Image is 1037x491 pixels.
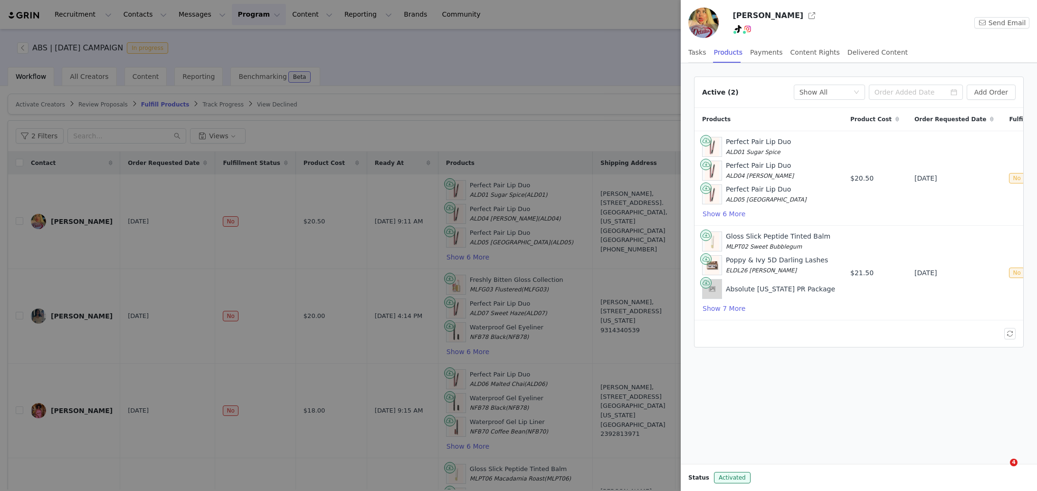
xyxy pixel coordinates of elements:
[726,255,828,275] div: Poppy & Ivy 5D Darling Lashes
[914,173,937,183] span: [DATE]
[799,85,828,99] div: Show All
[705,161,719,180] img: ald04_baf3a8b7-003d-4113-bb56-5c1f18090ff1.jpg
[726,184,806,204] div: Perfect Pair Lip Duo
[705,185,719,204] img: ald04_baf3a8b7-003d-4113-bb56-5c1f18090ff1.jpg
[688,8,719,38] img: ff2b2556-27a2-4a86-8870-57ec2d452517.jpg
[726,137,791,157] div: Perfect Pair Lip Duo
[714,42,742,63] div: Products
[714,472,751,483] span: Activated
[967,85,1016,100] button: Add Order
[703,279,722,298] img: placeholder-square.jpeg
[847,42,908,63] div: Delivered Content
[726,284,835,294] div: Absolute [US_STATE] PR Package
[744,25,752,33] img: instagram.svg
[974,17,1029,29] button: Send Email
[726,231,830,251] div: Gloss Slick Peptide Tinted Balm
[702,303,746,314] button: Show 7 More
[726,161,794,181] div: Perfect Pair Lip Duo
[990,459,1013,481] iframe: Intercom live chat
[726,173,794,179] span: ALD04 [PERSON_NAME]
[702,87,739,97] div: Active (2)
[726,149,780,155] span: ALD01 Sugar Spice
[790,42,840,63] div: Content Rights
[705,232,719,251] img: MLPT01_PeptideBalm_JJ_67315f42-27d9-49ca-a9fb-356929b95542.jpg
[705,256,719,275] img: ELDL34_a595c361-9f58-437b-86ff-f0ec70d8a304.jpg
[750,42,783,63] div: Payments
[914,115,986,124] span: Order Requested Date
[726,267,797,274] span: ELDL26 [PERSON_NAME]
[850,173,874,183] span: $20.50
[869,85,963,100] input: Order Added Date
[914,268,937,278] span: [DATE]
[702,115,731,124] span: Products
[726,243,802,250] span: MLPT02 Sweet Bubblegum
[726,196,806,203] span: ALD05 [GEOGRAPHIC_DATA]
[733,10,803,21] h3: [PERSON_NAME]
[702,208,746,220] button: Show 6 More
[951,89,957,96] i: icon: calendar
[705,137,719,156] img: ald04_baf3a8b7-003d-4113-bb56-5c1f18090ff1.jpg
[688,473,709,482] span: Status
[850,115,892,124] span: Product Cost
[694,77,1024,347] article: Active
[1010,459,1018,466] span: 4
[850,268,874,278] span: $21.50
[688,42,706,63] div: Tasks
